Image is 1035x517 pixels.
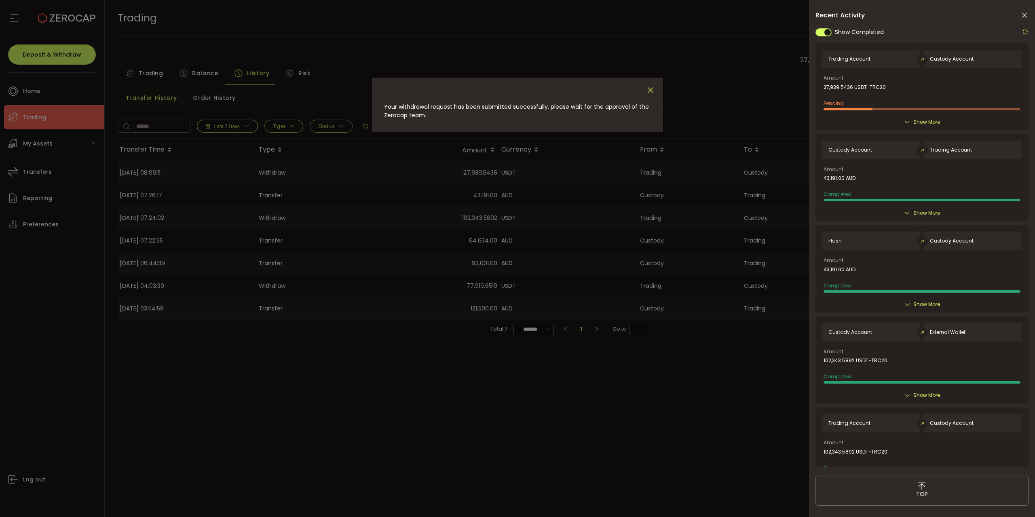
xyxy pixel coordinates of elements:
[824,440,843,445] span: Amount
[824,76,843,80] span: Amount
[824,358,887,363] span: 102,343.5892 USDT-TRC20
[828,329,872,335] span: Custody Account
[824,258,843,263] span: Amount
[930,329,965,335] span: External Wallet
[930,147,972,153] span: Trading Account
[913,391,940,399] span: Show More
[824,449,887,455] span: 102,343.5892 USDT-TRC20
[646,86,655,95] button: Close
[824,267,855,272] span: 43,191.00 AUD
[824,191,851,198] span: Completed
[824,175,855,181] span: 43,191.00 AUD
[930,420,974,426] span: Custody Account
[828,420,870,426] span: Trading Account
[815,12,865,19] span: Recent Activity
[824,167,843,172] span: Amount
[930,56,974,62] span: Custody Account
[916,490,928,498] span: TOP
[372,78,663,132] div: dialog
[913,300,940,308] span: Show More
[913,209,940,217] span: Show More
[835,28,884,36] span: Show Completed
[824,84,886,90] span: 27,939.5436 USDT-TRC20
[828,147,872,153] span: Custody Account
[913,118,940,126] span: Show More
[824,349,843,354] span: Amount
[824,373,851,380] span: Completed
[828,56,870,62] span: Trading Account
[824,100,844,107] span: Pending
[930,238,974,244] span: Custody Account
[384,103,649,119] span: Your withdrawal request has been submitted successfully, please wait for the approval of the Zero...
[824,282,851,289] span: Completed
[824,464,851,471] span: Completed
[828,238,842,244] span: Flash
[995,478,1035,517] iframe: Chat Widget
